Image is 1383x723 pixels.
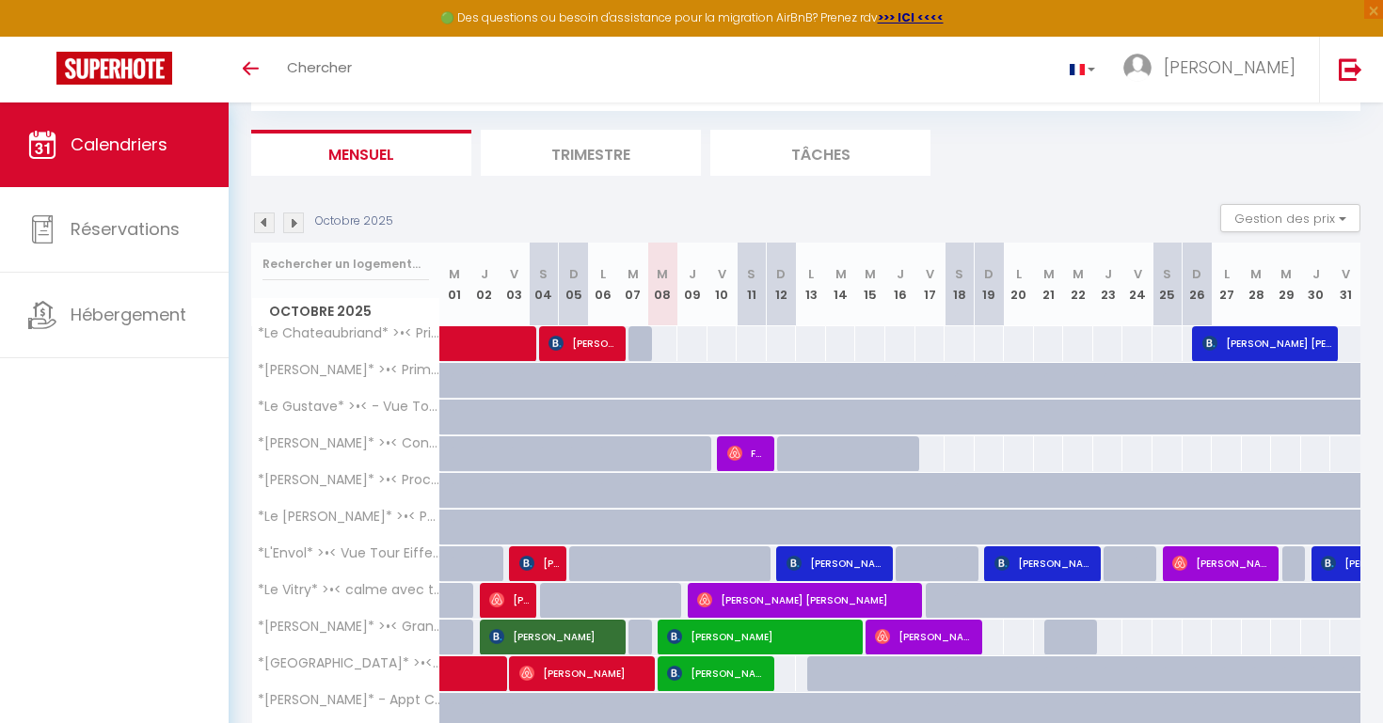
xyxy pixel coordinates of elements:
th: 05 [559,243,589,326]
span: Chercher [287,57,352,77]
th: 09 [677,243,707,326]
abbr: D [776,265,786,283]
th: 13 [796,243,826,326]
span: Fabrice Le Bras [727,435,768,471]
span: [PERSON_NAME] [PERSON_NAME] [697,582,918,618]
span: [PERSON_NAME] [667,619,858,654]
span: [PERSON_NAME] [489,619,620,654]
span: [PERSON_NAME] [787,545,887,581]
span: Réservations [71,217,180,241]
abbr: L [1224,265,1230,283]
span: Hébergement [71,303,186,326]
span: [PERSON_NAME] [1172,545,1273,581]
button: Gestion des prix [1220,204,1360,232]
abbr: D [569,265,579,283]
abbr: J [689,265,696,283]
th: 18 [945,243,975,326]
th: 14 [826,243,856,326]
abbr: V [926,265,934,283]
th: 11 [737,243,767,326]
th: 24 [1122,243,1152,326]
span: *Le Chateaubriand* >•< Primo Conciergerie [255,326,443,340]
span: *L'Envol* >•< Vue Tour Eiffel / proche métro [255,546,443,560]
abbr: J [481,265,488,283]
li: Tâches [710,130,930,176]
span: Calendriers [71,133,167,156]
span: *Le Vitry* >•< calme avec terrasse [255,583,443,597]
th: 17 [915,243,946,326]
th: 19 [975,243,1005,326]
a: Chercher [273,37,366,102]
abbr: V [1134,265,1142,283]
abbr: L [600,265,606,283]
span: [PERSON_NAME] [PERSON_NAME] [1202,325,1333,361]
abbr: M [449,265,460,283]
th: 10 [707,243,738,326]
th: 23 [1093,243,1123,326]
span: *[PERSON_NAME]* >•< Proche Tour Eiffel au calme [255,473,443,487]
abbr: M [865,265,876,283]
th: 01 [440,243,470,326]
th: 04 [529,243,559,326]
abbr: J [897,265,904,283]
li: Trimestre [481,130,701,176]
span: [PERSON_NAME] [994,545,1095,581]
th: 21 [1034,243,1064,326]
span: [PERSON_NAME] [667,655,768,691]
img: logout [1339,57,1362,81]
abbr: S [955,265,963,283]
abbr: M [628,265,639,283]
abbr: M [1250,265,1262,283]
abbr: M [1043,265,1055,283]
abbr: D [984,265,994,283]
span: *Le [PERSON_NAME]* >•< Paisible / Proche Tour Eiffel [255,510,443,524]
abbr: V [1342,265,1350,283]
th: 25 [1152,243,1183,326]
span: *[PERSON_NAME]* >•< Convention [GEOGRAPHIC_DATA] [255,436,443,450]
abbr: M [1073,265,1084,283]
abbr: J [1105,265,1112,283]
span: [PERSON_NAME] [489,582,530,618]
abbr: J [1312,265,1320,283]
a: >>> ICI <<<< [878,9,944,25]
span: [PERSON_NAME] [519,545,560,581]
th: 06 [588,243,618,326]
span: *[PERSON_NAME]* >•< Primo Conciergerie [255,363,443,377]
span: [PERSON_NAME] [875,619,976,654]
th: 03 [500,243,530,326]
img: ... [1123,54,1152,82]
abbr: M [835,265,847,283]
th: 08 [647,243,677,326]
a: ... [PERSON_NAME] [1109,37,1319,102]
abbr: S [1163,265,1171,283]
p: Octobre 2025 [315,212,393,230]
abbr: L [808,265,814,283]
abbr: M [657,265,668,283]
abbr: L [1016,265,1022,283]
span: [PERSON_NAME] [1164,55,1296,79]
span: Octobre 2025 [252,298,439,325]
span: *[PERSON_NAME]* - Appt Cosy et Pratique [255,693,443,707]
span: [PERSON_NAME] [548,325,619,361]
input: Rechercher un logement... [262,247,429,281]
th: 29 [1271,243,1301,326]
span: *[PERSON_NAME]* >•< Grande terrasse avec 3 chambres [255,620,443,634]
th: 12 [767,243,797,326]
li: Mensuel [251,130,471,176]
abbr: M [1280,265,1292,283]
abbr: V [510,265,518,283]
span: *Le Gustave* >•< - Vue Tour Eiffel [255,400,443,414]
th: 31 [1330,243,1360,326]
img: Super Booking [56,52,172,85]
abbr: V [718,265,726,283]
th: 15 [855,243,885,326]
abbr: S [539,265,548,283]
abbr: D [1192,265,1201,283]
th: 28 [1242,243,1272,326]
th: 27 [1212,243,1242,326]
th: 20 [1004,243,1034,326]
th: 30 [1301,243,1331,326]
th: 22 [1063,243,1093,326]
th: 16 [885,243,915,326]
